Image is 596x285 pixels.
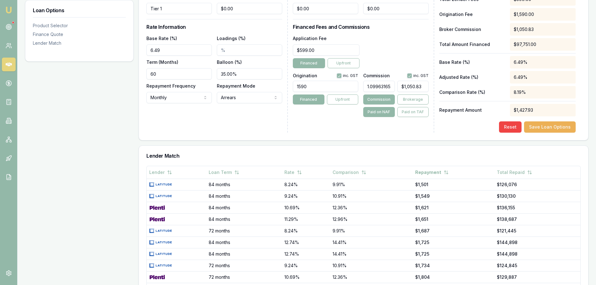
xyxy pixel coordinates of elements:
label: Application Fee [293,36,327,41]
img: Latitude [149,252,172,257]
label: Origination [293,74,317,78]
td: 12.36% [330,202,413,213]
div: $144,898 [497,251,578,257]
td: 9.91% [330,225,413,237]
img: Latitude [149,182,172,187]
button: Upfront [327,94,358,104]
button: Commission [363,94,395,104]
label: Repayment Frequency [146,83,196,89]
div: $1,734 [415,262,492,269]
label: Base Rate (%) [146,36,177,41]
td: 10.69% [282,202,330,213]
h3: Rate Information [146,24,282,29]
td: 14.41% [330,237,413,248]
td: 72 months [206,271,282,283]
button: Rate [284,167,302,178]
div: $124,845 [497,262,578,269]
label: Repayment Mode [217,83,255,89]
td: 72 months [206,260,282,271]
div: $1,651 [415,216,492,222]
img: Plenti [149,205,165,210]
button: Total Repaid [497,167,532,178]
h3: Lender Match [146,153,581,158]
td: 8.24% [282,225,330,237]
input: % [146,44,212,56]
div: $1,687 [415,228,492,234]
button: Financed [293,94,324,104]
input: $ [293,44,359,56]
img: Plenti [149,275,165,280]
td: 84 months [206,248,282,260]
img: Plenti [149,217,165,222]
img: Latitude [149,228,172,233]
p: Origination Fee [439,11,505,18]
td: 12.74% [282,237,330,248]
div: $1,427.93 [510,104,576,116]
div: $1,501 [415,181,492,188]
div: Lender Match [33,40,126,46]
h3: Loan Options [33,8,126,13]
p: Base Rate (%) [439,59,505,65]
h3: Financed Fees and Commissions [293,24,429,29]
input: % [217,44,282,56]
div: inc. GST [407,73,429,78]
div: inc. GST [337,73,358,78]
p: Adjusted Rate (%) [439,74,505,80]
td: 9.91% [330,179,413,190]
p: Broker Commission [439,26,505,33]
input: $ [217,3,282,14]
div: $129,887 [497,274,578,280]
td: 12.96% [330,213,413,225]
button: Paid on NAF [363,107,395,117]
div: 6.49% [510,71,576,84]
button: Comparison [333,167,366,178]
div: $1,050.83 [510,23,576,36]
p: Total Amount Financed [439,41,505,48]
button: Repayment [415,167,449,178]
button: Reset [499,121,522,133]
button: Save Loan Options [524,121,576,133]
td: 10.69% [282,271,330,283]
div: $136,155 [497,205,578,211]
img: Latitude [149,263,172,268]
td: 10.91% [330,190,413,202]
td: 10.91% [330,260,413,271]
td: 72 months [206,225,282,237]
button: Upfront [328,58,359,68]
td: 84 months [206,213,282,225]
button: Brokerage [397,94,429,104]
input: % [217,68,282,79]
label: Commission [363,74,390,78]
label: Term (Months) [146,59,178,65]
div: $1,804 [415,274,492,280]
div: $1,549 [415,193,492,199]
div: $130,130 [497,193,578,199]
label: Loadings (%) [217,36,246,41]
div: $138,687 [497,216,578,222]
input: $ [363,3,429,14]
div: $121,445 [497,228,578,234]
div: $144,898 [497,239,578,246]
td: 9.24% [282,260,330,271]
td: 84 months [206,237,282,248]
img: emu-icon-u.png [5,6,13,14]
p: Comparison Rate (%) [439,89,505,95]
div: $1,590.00 [510,8,576,21]
td: 8.24% [282,179,330,190]
td: 84 months [206,179,282,190]
button: Financed [293,58,325,68]
td: 84 months [206,190,282,202]
div: $1,725 [415,239,492,246]
div: 8.19% [510,86,576,99]
td: 12.74% [282,248,330,260]
button: Lender [149,167,172,178]
div: Finance Quote [33,31,126,38]
div: 6.49% [510,56,576,69]
button: Loan Term [209,167,239,178]
div: $97,751.00 [510,38,576,51]
img: Latitude [149,194,172,199]
div: $1,725 [415,251,492,257]
input: % [363,81,395,92]
p: Repayment Amount [439,107,505,113]
td: 84 months [206,202,282,213]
